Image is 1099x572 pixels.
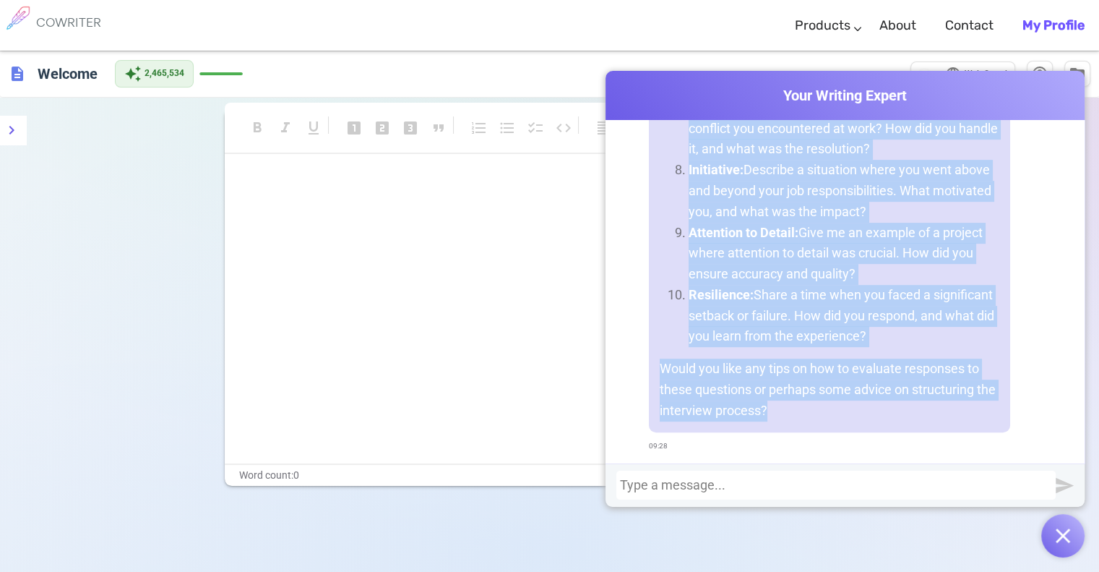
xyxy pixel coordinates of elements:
[689,287,754,302] strong: Resilience:
[605,85,1085,106] span: Your Writing Expert
[1064,61,1090,87] button: Manage Documents
[470,119,488,137] span: format_list_numbered
[305,119,322,137] span: format_underlined
[225,465,875,486] div: Word count: 0
[1056,477,1074,495] img: Send
[499,119,516,137] span: format_list_bulleted
[36,16,101,29] h6: COWRITER
[9,65,26,82] span: description
[345,119,363,137] span: looks_one
[402,119,419,137] span: looks_3
[145,67,184,81] span: 2,465,534
[249,119,266,137] span: format_bold
[689,162,744,177] strong: Initiative:
[1027,61,1053,87] button: Help & Shortcuts
[660,359,999,421] p: Would you like any tips on how to evaluate responses to these questions or perhaps some advice on...
[555,119,572,137] span: code
[1069,65,1086,82] span: folder
[649,436,668,457] span: 09:28
[527,119,544,137] span: checklist
[945,4,994,47] a: Contact
[879,4,916,47] a: About
[32,59,103,88] h6: Click to edit title
[1031,65,1048,82] span: help_outline
[795,4,850,47] a: Products
[1022,17,1085,33] b: My Profile
[689,98,999,160] p: Can you provide an example of a conflict you encountered at work? How did you handle it, and what...
[124,65,142,82] span: auto_awesome
[374,119,391,137] span: looks_two
[944,66,962,83] span: language
[1056,529,1070,543] img: Open chat
[689,285,999,347] p: Share a time when you faced a significant setback or failure. How did you respond, and what did y...
[277,119,294,137] span: format_italic
[689,160,999,222] p: Describe a situation where you went above and beyond your job responsibilities. What motivated yo...
[689,225,798,240] strong: Attention to Detail:
[689,223,999,285] p: Give me an example of a project where attention to detail was crucial. How did you ensure accurac...
[595,119,613,137] span: format_align_left
[1022,4,1085,47] a: My Profile
[430,119,447,137] span: format_quote
[965,67,1010,82] span: Web Search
